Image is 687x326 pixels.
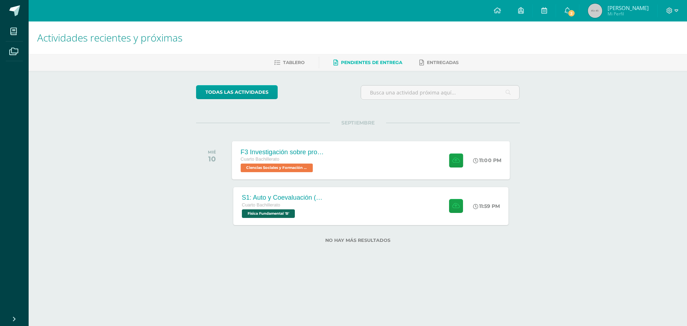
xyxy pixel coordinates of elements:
span: Física Fundamental 'B' [242,209,295,218]
span: Tablero [283,60,304,65]
div: 11:00 PM [473,157,501,164]
div: 11:59 PM [473,203,500,209]
label: No hay más resultados [196,238,520,243]
span: [PERSON_NAME] [608,4,649,11]
span: Pendientes de entrega [341,60,402,65]
div: F3 Investigación sobre problemas de salud mental como fenómeno social [240,148,327,156]
a: todas las Actividades [196,85,278,99]
span: Cuarto Bachillerato [240,157,279,162]
span: Cuarto Bachillerato [242,203,280,208]
img: 45x45 [588,4,602,18]
span: SEPTIEMBRE [330,120,386,126]
a: Entregadas [419,57,459,68]
div: 10 [208,155,216,163]
input: Busca una actividad próxima aquí... [361,86,520,99]
span: Entregadas [427,60,459,65]
span: 2 [567,9,575,17]
div: MIÉ [208,150,216,155]
a: Tablero [274,57,304,68]
span: Actividades recientes y próximas [37,31,182,44]
div: S1: Auto y Coevaluación (Magnetismo/Conceptos Básicos) [242,194,328,201]
a: Pendientes de entrega [333,57,402,68]
span: Mi Perfil [608,11,649,17]
span: Ciencias Sociales y Formación Ciudadana 'B' [240,164,313,172]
